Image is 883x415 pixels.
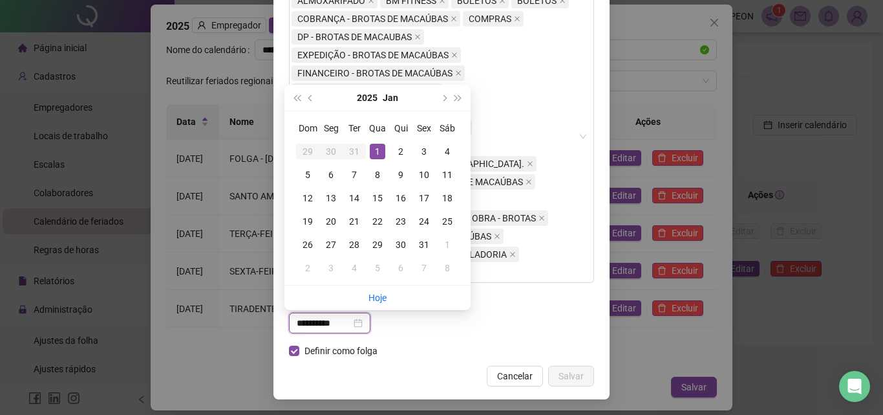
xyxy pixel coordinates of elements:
span: EXPEDIÇÃO - BROTAS DE MACAÚBAS [297,48,449,62]
div: 28 [346,237,362,252]
span: Cancelar [497,369,533,383]
th: Qui [389,117,412,140]
button: year panel [357,85,378,111]
div: 4 [346,260,362,276]
td: 2025-01-20 [319,210,343,233]
td: 2024-12-31 [343,140,366,163]
span: COBRANÇA - BROTAS DE MACAÚBAS [297,12,448,26]
div: 8 [440,260,455,276]
span: close [526,179,532,185]
button: super-next-year [451,85,465,111]
div: 22 [370,214,385,229]
span: FISCAL - BROTAS DE MACAÚBAS [297,84,430,98]
td: 2025-01-06 [319,163,343,186]
span: Definir como folga [299,344,383,358]
div: 6 [393,260,409,276]
div: 4 [440,144,455,159]
div: 6 [323,167,339,183]
div: 24 [416,214,432,229]
span: close [494,233,500,240]
td: 2025-01-17 [412,186,436,210]
td: 2025-01-03 [412,140,436,163]
div: 19 [300,214,315,229]
div: 1 [370,144,385,159]
span: OBRA - BROTAS [472,211,536,225]
td: 2025-02-07 [412,256,436,280]
td: 2024-12-29 [296,140,319,163]
span: COMPRAS [469,12,511,26]
td: 2025-01-28 [343,233,366,256]
div: 31 [346,144,362,159]
span: DP - BROTAS DE MACAUBAS [292,29,424,45]
td: 2025-02-01 [436,233,459,256]
th: Sex [412,117,436,140]
div: 3 [323,260,339,276]
span: OBRA - BROTAS [466,210,548,226]
span: COMPRAS [463,11,524,27]
div: 16 [393,190,409,206]
div: 5 [300,167,315,183]
div: 7 [346,167,362,183]
span: close [538,215,545,221]
td: 2025-02-04 [343,256,366,280]
div: 18 [440,190,455,206]
a: Hoje [368,293,387,303]
td: 2025-01-12 [296,186,319,210]
div: 2 [393,144,409,159]
td: 2025-01-26 [296,233,319,256]
div: 5 [370,260,385,276]
div: 12 [300,190,315,206]
td: 2024-12-30 [319,140,343,163]
td: 2025-01-18 [436,186,459,210]
span: close [455,70,462,76]
button: next-year [436,85,451,111]
td: 2025-01-09 [389,163,412,186]
td: 2025-02-03 [319,256,343,280]
span: DP - BROTAS DE MACAUBAS [297,30,412,44]
th: Dom [296,117,319,140]
td: 2025-01-31 [412,233,436,256]
div: 14 [346,190,362,206]
div: 23 [393,214,409,229]
span: close [514,16,520,22]
button: month panel [383,85,398,111]
div: 9 [393,167,409,183]
td: 2025-01-04 [436,140,459,163]
th: Seg [319,117,343,140]
div: 11 [440,167,455,183]
div: 2 [300,260,315,276]
span: close [527,161,533,167]
button: Cancelar [487,366,543,387]
td: 2025-01-23 [389,210,412,233]
div: 8 [370,167,385,183]
span: COBRANÇA - BROTAS DE MACAÚBAS [292,11,460,27]
div: 29 [370,237,385,252]
div: 20 [323,214,339,229]
span: FISCAL - BROTAS DE MACAÚBAS [292,84,442,99]
td: 2025-01-08 [366,163,389,186]
span: CONTROLADORIA [427,247,519,262]
div: 1 [440,237,455,252]
td: 2025-01-13 [319,186,343,210]
td: 2025-01-24 [412,210,436,233]
div: 27 [323,237,339,252]
td: 2025-01-22 [366,210,389,233]
span: EXPEDIÇÃO - BROTAS DE MACAÚBAS [292,47,461,63]
td: 2025-01-27 [319,233,343,256]
div: 30 [323,144,339,159]
th: Qua [366,117,389,140]
div: 10 [416,167,432,183]
div: 21 [346,214,362,229]
td: 2025-01-10 [412,163,436,186]
button: Salvar [548,366,594,387]
button: super-prev-year [290,85,304,111]
td: 2025-02-08 [436,256,459,280]
div: 15 [370,190,385,206]
div: 26 [300,237,315,252]
td: 2025-01-14 [343,186,366,210]
td: 2025-01-25 [436,210,459,233]
div: 31 [416,237,432,252]
td: 2025-02-02 [296,256,319,280]
span: FINANCEIRO - BROTAS DE MACAÚBAS [292,65,465,81]
td: 2025-01-15 [366,186,389,210]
